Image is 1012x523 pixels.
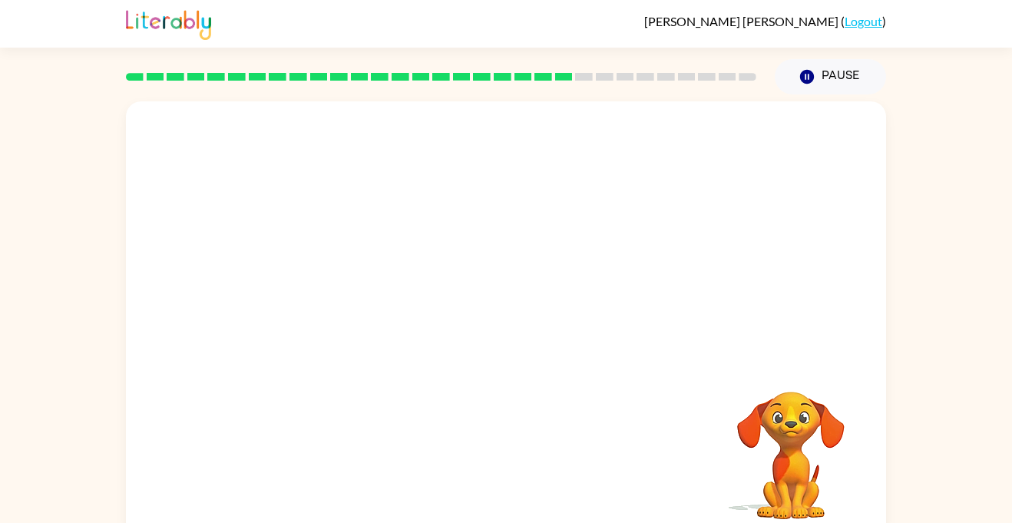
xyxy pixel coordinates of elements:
[644,14,841,28] span: [PERSON_NAME] [PERSON_NAME]
[644,14,886,28] div: ( )
[845,14,882,28] a: Logout
[714,368,868,521] video: Your browser must support playing .mp4 files to use Literably. Please try using another browser.
[775,59,886,94] button: Pause
[126,6,211,40] img: Literably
